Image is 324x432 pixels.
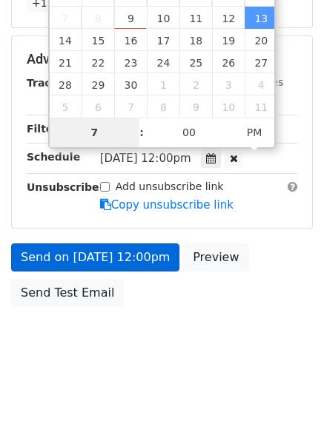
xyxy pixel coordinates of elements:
[147,7,179,29] span: September 10, 2025
[100,198,234,212] a: Copy unsubscribe link
[245,7,277,29] span: September 13, 2025
[212,95,245,118] span: October 10, 2025
[27,123,65,135] strong: Filters
[50,7,82,29] span: September 7, 2025
[116,179,224,195] label: Add unsubscribe link
[179,29,212,51] span: September 18, 2025
[82,29,114,51] span: September 15, 2025
[114,95,147,118] span: October 7, 2025
[114,51,147,73] span: September 23, 2025
[82,51,114,73] span: September 22, 2025
[50,118,140,147] input: Hour
[11,243,179,271] a: Send on [DATE] 12:00pm
[82,95,114,118] span: October 6, 2025
[234,118,275,147] span: Click to toggle
[27,51,297,67] h5: Advanced
[50,95,82,118] span: October 5, 2025
[100,152,191,165] span: [DATE] 12:00pm
[245,51,277,73] span: September 27, 2025
[147,51,179,73] span: September 24, 2025
[147,95,179,118] span: October 8, 2025
[82,7,114,29] span: September 8, 2025
[50,51,82,73] span: September 21, 2025
[179,7,212,29] span: September 11, 2025
[183,243,248,271] a: Preview
[179,73,212,95] span: October 2, 2025
[114,7,147,29] span: September 9, 2025
[50,29,82,51] span: September 14, 2025
[147,29,179,51] span: September 17, 2025
[114,73,147,95] span: September 30, 2025
[82,73,114,95] span: September 29, 2025
[179,95,212,118] span: October 9, 2025
[245,73,277,95] span: October 4, 2025
[212,29,245,51] span: September 19, 2025
[212,73,245,95] span: October 3, 2025
[27,77,76,89] strong: Tracking
[245,29,277,51] span: September 20, 2025
[139,118,144,147] span: :
[11,279,124,307] a: Send Test Email
[144,118,234,147] input: Minute
[250,361,324,432] iframe: Chat Widget
[179,51,212,73] span: September 25, 2025
[50,73,82,95] span: September 28, 2025
[212,7,245,29] span: September 12, 2025
[27,151,80,163] strong: Schedule
[245,95,277,118] span: October 11, 2025
[147,73,179,95] span: October 1, 2025
[27,181,99,193] strong: Unsubscribe
[114,29,147,51] span: September 16, 2025
[212,51,245,73] span: September 26, 2025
